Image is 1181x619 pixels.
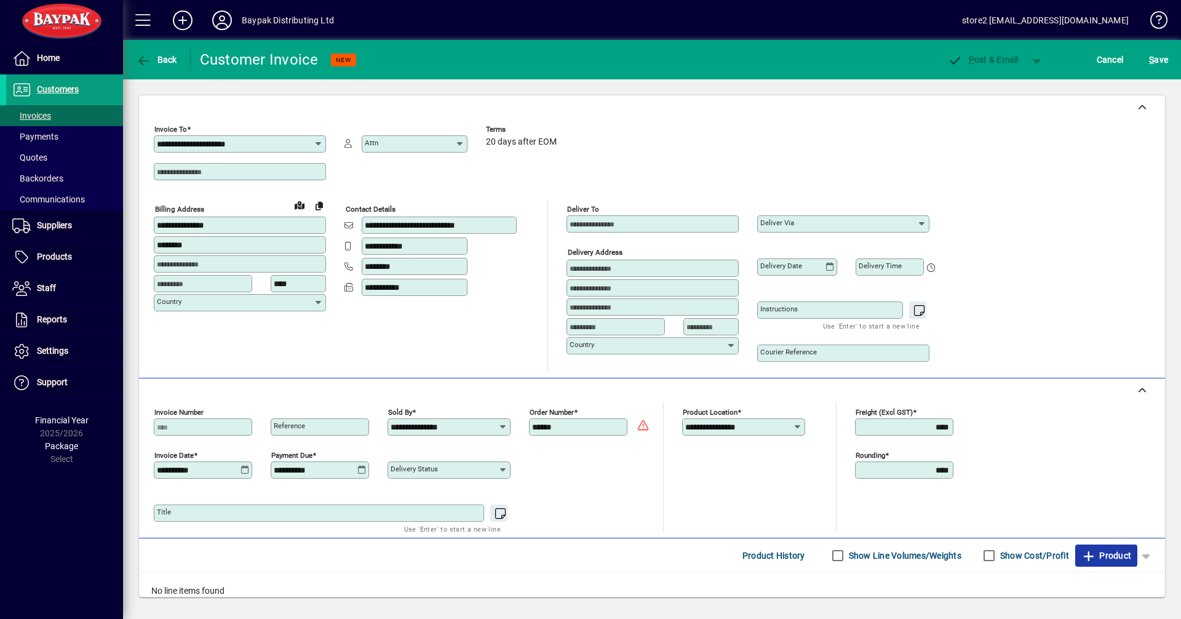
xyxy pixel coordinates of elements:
mat-label: Delivery date [760,262,802,270]
a: Invoices [6,105,123,126]
a: Support [6,367,123,398]
button: Profile [202,9,242,31]
mat-label: Instructions [760,305,798,313]
a: Home [6,43,123,74]
mat-label: Invoice date [154,451,194,460]
span: ost & Email [947,55,1019,65]
span: Suppliers [37,220,72,230]
button: Back [133,49,180,71]
span: Package [45,441,78,451]
span: Staff [37,283,56,293]
mat-label: Invoice To [154,125,187,134]
span: Financial Year [35,415,89,425]
span: Quotes [12,153,47,162]
button: Product [1075,545,1137,567]
span: Customers [37,84,79,94]
mat-label: Courier Reference [760,348,817,356]
a: Payments [6,126,123,147]
button: Save [1146,49,1171,71]
mat-label: Delivery status [391,465,438,473]
mat-label: Delivery time [859,262,902,270]
a: Communications [6,189,123,210]
a: Backorders [6,168,123,189]
mat-label: Reference [274,421,305,430]
span: ave [1149,50,1168,70]
span: Products [37,252,72,262]
a: Products [6,242,123,273]
mat-label: Product location [683,408,738,417]
mat-label: Sold by [388,408,412,417]
app-page-header-button: Back [123,49,191,71]
mat-hint: Use 'Enter' to start a new line [404,522,501,536]
button: Add [163,9,202,31]
span: Terms [486,126,560,134]
mat-label: Order number [530,408,574,417]
a: Reports [6,305,123,335]
span: S [1149,55,1154,65]
mat-label: Country [570,340,594,349]
a: Knowledge Base [1141,2,1166,42]
mat-label: Invoice number [154,408,204,417]
mat-hint: Use 'Enter' to start a new line [823,319,920,333]
div: No line items found [139,572,1165,610]
a: Settings [6,336,123,367]
mat-label: Rounding [856,451,885,460]
a: Staff [6,273,123,304]
mat-label: Deliver via [760,218,794,227]
div: store2 [EMAIL_ADDRESS][DOMAIN_NAME] [962,10,1129,30]
div: Baypak Distributing Ltd [242,10,334,30]
span: Support [37,377,68,387]
span: Back [136,55,177,65]
span: Product [1081,546,1131,565]
span: Cancel [1097,50,1124,70]
button: Copy to Delivery address [309,196,329,215]
span: Payments [12,132,58,142]
span: P [969,55,974,65]
a: Suppliers [6,210,123,241]
mat-label: Title [157,508,171,516]
div: Customer Invoice [200,50,319,70]
span: Reports [37,314,67,324]
span: Product History [742,546,805,565]
mat-label: Payment due [271,451,312,460]
mat-label: Freight (excl GST) [856,408,913,417]
button: Product History [738,545,810,567]
span: Backorders [12,174,63,183]
span: NEW [336,56,351,64]
a: View on map [290,195,309,215]
span: Communications [12,194,85,204]
mat-label: Deliver To [567,205,599,214]
span: Settings [37,346,68,356]
button: Post & Email [941,49,1025,71]
label: Show Cost/Profit [998,549,1069,562]
label: Show Line Volumes/Weights [846,549,961,562]
mat-label: Country [157,297,181,306]
span: 20 days after EOM [486,137,557,147]
span: Invoices [12,111,51,121]
span: Home [37,53,60,63]
button: Cancel [1094,49,1127,71]
a: Quotes [6,147,123,168]
mat-label: Attn [365,138,378,147]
